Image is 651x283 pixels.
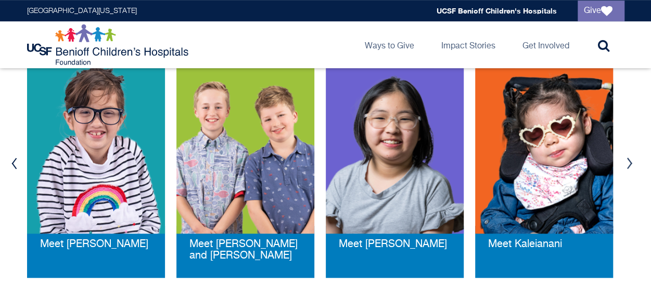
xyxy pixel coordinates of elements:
a: Meet [PERSON_NAME] [40,239,148,250]
img: teddy-web.png [176,65,314,234]
a: Ways to Give [356,21,423,68]
a: Get Involved [514,21,578,68]
span: Meet [PERSON_NAME] and [PERSON_NAME] [189,239,298,261]
img: kaleiani-web.png [475,65,613,234]
a: Meet [PERSON_NAME] [339,239,447,250]
img: Logo for UCSF Benioff Children's Hospitals Foundation [27,24,191,66]
button: Previous [7,148,22,179]
a: UCSF Benioff Children's Hospitals [437,6,557,15]
button: Next [622,148,637,179]
a: [GEOGRAPHIC_DATA][US_STATE] [27,7,137,15]
img: ashley-web_0.png [326,65,464,234]
img: penny-web.png [27,65,165,234]
a: Impact Stories [433,21,504,68]
a: Meet [PERSON_NAME] and [PERSON_NAME] [189,239,301,262]
a: Meet Kaleianani [488,239,562,250]
a: Give [578,1,624,21]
